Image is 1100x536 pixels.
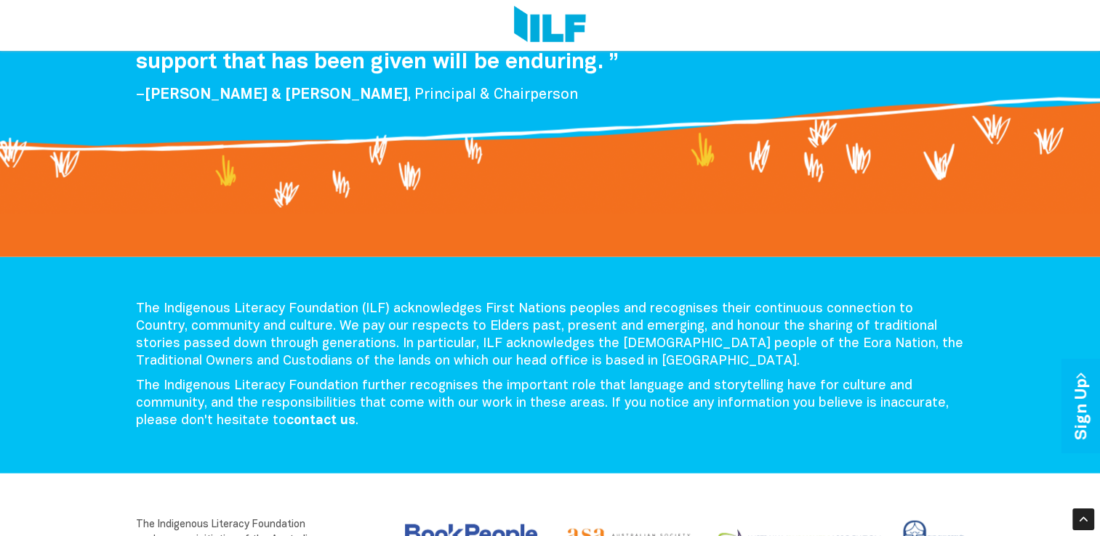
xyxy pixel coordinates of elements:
p: The Indigenous Literacy Foundation further recognises the important role that language and storyt... [136,378,965,430]
div: Scroll Back to Top [1072,508,1094,530]
a: contact us [286,415,356,427]
span: [PERSON_NAME] & [PERSON_NAME] [145,89,408,102]
p: The Indigenous Literacy Foundation (ILF) acknowledges First Nations peoples and recognises their ... [136,301,965,370]
img: Logo [514,6,586,45]
p: – , Principal & Chairperson [136,86,681,105]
